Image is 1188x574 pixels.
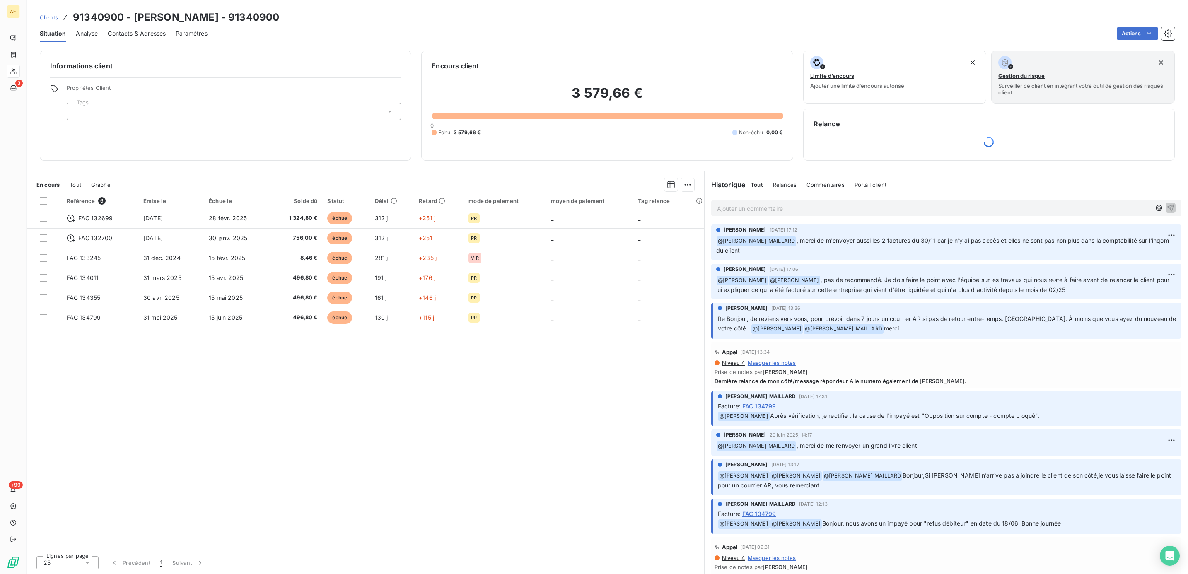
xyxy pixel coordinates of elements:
h6: Encours client [432,61,479,71]
span: échue [327,272,352,284]
span: FAC 134799 [67,314,101,321]
span: +251 j [419,234,435,241]
span: 15 mai 2025 [209,294,243,301]
span: 312 j [375,215,388,222]
span: +251 j [419,215,435,222]
span: _ [638,314,640,321]
span: _ [638,215,640,222]
span: 31 mai 2025 [143,314,178,321]
span: Niveau 4 [721,555,745,561]
span: +99 [9,481,23,489]
span: Commentaires [806,181,845,188]
span: Tout [70,181,81,188]
span: Facture : [718,402,741,410]
span: @ [PERSON_NAME] MAILLARD [717,441,796,451]
span: 15 avr. 2025 [209,274,243,281]
span: 1 324,80 € [275,214,317,222]
span: 130 j [375,314,388,321]
button: Suivant [167,554,209,572]
span: @ [PERSON_NAME] MAILLARD [804,324,883,334]
span: Paramètres [176,29,208,38]
span: @ [PERSON_NAME] [770,471,822,481]
span: [DATE] 09:31 [740,545,770,550]
span: échue [327,311,352,324]
span: 31 déc. 2024 [143,254,181,261]
span: 0 [430,122,434,129]
span: [DATE] 13:36 [771,306,801,311]
span: Prise de notes par [715,369,1178,375]
span: PR [471,216,477,221]
span: Bonjour, nous avons un impayé pour "refus débiteur" en date du 18/06. Bonne journée [822,520,1061,527]
span: PR [471,236,477,241]
span: , pas de recommandé. Je dois faire le point avec l'équipe sur les travaux qui nous reste à faire ... [716,276,1171,293]
span: Gestion du risque [998,72,1045,79]
span: Propriétés Client [67,84,401,96]
span: [DATE] 12:13 [799,502,828,506]
span: VIR [471,256,478,260]
div: Référence [67,197,133,205]
span: merci [884,325,899,332]
span: [DATE] [143,215,163,222]
span: _ [551,254,553,261]
span: échue [327,232,352,244]
span: @ [PERSON_NAME] [718,519,770,529]
span: _ [551,234,553,241]
span: Contacts & Adresses [108,29,166,38]
span: Prise de notes par [715,564,1178,570]
span: _ [638,294,640,301]
span: Re Bonjour, Je reviens vers vous, pour prévoir dans 7 jours un courrier AR si pas de retour entre... [718,315,1178,332]
span: 496,80 € [275,314,317,322]
span: [DATE] 17:06 [770,267,799,272]
button: Précédent [105,554,155,572]
span: _ [551,294,553,301]
button: 1 [155,554,167,572]
span: 8,46 € [275,254,317,262]
span: 6 [98,197,106,205]
span: Graphe [91,181,111,188]
span: [PERSON_NAME] [725,461,768,468]
span: Analyse [76,29,98,38]
span: 3 [15,80,23,87]
div: Échue le [209,198,265,204]
span: [PERSON_NAME] [724,431,766,439]
span: [PERSON_NAME] MAILLARD [725,393,796,400]
span: 31 mars 2025 [143,274,181,281]
span: @ [PERSON_NAME] MAILLARD [717,236,796,246]
span: Bonjour,Si [PERSON_NAME] n’arrive pas à joindre le client de son côté,je vous laisse faire le poi... [718,472,1173,489]
span: [DATE] 13:17 [771,462,799,467]
button: Actions [1117,27,1158,40]
div: Solde dû [275,198,317,204]
span: 756,00 € [275,234,317,242]
span: Appel [722,349,738,355]
span: FAC 134011 [67,274,99,281]
span: , merci de me renvoyer un grand livre client [797,442,917,449]
span: @ [PERSON_NAME] [751,324,803,334]
span: échue [327,212,352,224]
span: 28 févr. 2025 [209,215,247,222]
span: @ [PERSON_NAME] [769,276,820,285]
span: échue [327,292,352,304]
span: [PERSON_NAME] [724,226,766,234]
span: [DATE] 13:34 [740,350,770,355]
span: Surveiller ce client en intégrant votre outil de gestion des risques client. [998,82,1168,96]
span: @ [PERSON_NAME] [717,276,768,285]
span: 30 avr. 2025 [143,294,179,301]
span: Ajouter une limite d’encours autorisé [810,82,904,89]
span: 15 févr. 2025 [209,254,245,261]
span: Après vérification, je rectifie : la cause de l'impayé est "Opposition sur compte - compte bloqué". [770,412,1040,419]
span: PR [471,275,477,280]
span: FAC 134355 [67,294,101,301]
span: Relances [773,181,797,188]
span: _ [638,254,640,261]
div: AE [7,5,20,18]
h6: Informations client [50,61,401,71]
span: [PERSON_NAME] [763,564,808,570]
span: @ [PERSON_NAME] MAILLARD [823,471,902,481]
span: _ [638,234,640,241]
span: [DATE] 17:31 [799,394,827,399]
h6: Relance [814,119,1164,129]
span: _ [551,215,553,222]
div: Retard [419,198,459,204]
span: [PERSON_NAME] MAILLARD [725,500,796,508]
span: _ [638,274,640,281]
